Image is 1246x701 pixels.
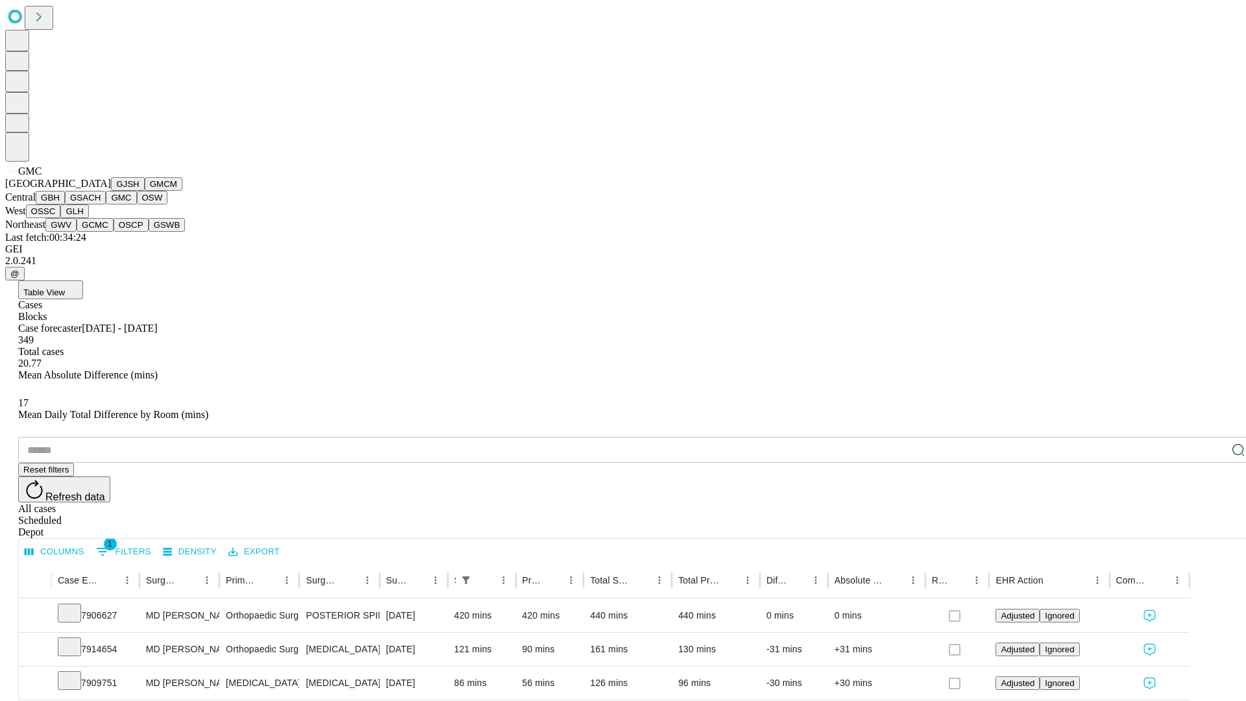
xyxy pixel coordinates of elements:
span: Central [5,191,36,203]
span: Table View [23,288,65,297]
div: EHR Action [996,575,1043,585]
span: Last fetch: 00:34:24 [5,232,86,243]
div: Surgery Name [306,575,338,585]
button: Menu [904,571,922,589]
div: Case Epic Id [58,575,99,585]
button: OSW [137,191,168,204]
button: Ignored [1040,676,1079,690]
div: 7906627 [58,599,133,632]
button: GLH [60,204,88,218]
button: Sort [260,571,278,589]
div: POSTERIOR SPINE SEGMENTAL INSTRUMENTATION 13 OR MORE PSF [306,599,373,632]
div: [DATE] [386,667,441,700]
button: GWV [45,218,77,232]
div: Total Scheduled Duration [590,575,631,585]
span: West [5,205,26,216]
span: Northeast [5,219,45,230]
div: Absolute Difference [835,575,885,585]
div: Difference [766,575,787,585]
button: Ignored [1040,643,1079,656]
div: Orthopaedic Surgery [226,633,293,666]
div: 420 mins [454,599,509,632]
span: 17 [18,397,29,408]
button: Menu [118,571,136,589]
button: Adjusted [996,643,1040,656]
button: Menu [495,571,513,589]
div: -31 mins [766,633,822,666]
div: 90 mins [522,633,578,666]
button: Menu [650,571,668,589]
span: Mean Daily Total Difference by Room (mins) [18,409,208,420]
div: 7914654 [58,633,133,666]
div: [MEDICAL_DATA] LESS THAN 50SQ CM [306,667,373,700]
button: Menu [278,571,296,589]
button: Adjusted [996,676,1040,690]
button: Refresh data [18,476,110,502]
span: Ignored [1045,645,1074,654]
div: MD [PERSON_NAME] [PERSON_NAME] Md [146,633,213,666]
button: Sort [886,571,904,589]
button: Expand [25,605,45,628]
span: GMC [18,166,42,177]
button: Menu [358,571,376,589]
div: 86 mins [454,667,509,700]
div: Primary Service [226,575,258,585]
button: Menu [198,571,216,589]
button: Sort [1045,571,1063,589]
button: Show filters [457,571,475,589]
button: Sort [720,571,739,589]
span: Adjusted [1001,611,1034,621]
span: Total cases [18,346,64,357]
div: Comments [1116,575,1149,585]
button: Table View [18,280,83,299]
span: Reset filters [23,465,69,474]
button: Sort [476,571,495,589]
div: MD [PERSON_NAME] [PERSON_NAME] Md [146,667,213,700]
button: Sort [632,571,650,589]
span: Adjusted [1001,678,1034,688]
button: Menu [426,571,445,589]
div: 1 active filter [457,571,475,589]
button: GMC [106,191,136,204]
span: 349 [18,334,34,345]
div: 2.0.241 [5,255,1241,267]
button: Expand [25,672,45,695]
button: Menu [807,571,825,589]
div: 0 mins [835,599,919,632]
button: OSCP [114,218,149,232]
div: -30 mins [766,667,822,700]
div: Surgery Date [386,575,407,585]
button: Sort [788,571,807,589]
span: [DATE] - [DATE] [82,323,157,334]
button: GSWB [149,218,186,232]
div: 121 mins [454,633,509,666]
button: Menu [1168,571,1186,589]
button: Show filters [93,541,154,562]
button: Adjusted [996,609,1040,622]
div: 440 mins [678,599,753,632]
button: Sort [949,571,968,589]
button: Density [160,542,220,562]
div: Resolved in EHR [932,575,949,585]
span: Ignored [1045,611,1074,621]
div: Surgeon Name [146,575,178,585]
span: 20.77 [18,358,42,369]
div: MD [PERSON_NAME] [PERSON_NAME] Md [146,599,213,632]
button: OSSC [26,204,61,218]
div: Total Predicted Duration [678,575,719,585]
span: @ [10,269,19,278]
span: 1 [104,537,117,550]
button: Sort [408,571,426,589]
button: Sort [544,571,562,589]
button: Sort [1150,571,1168,589]
span: Ignored [1045,678,1074,688]
div: [MEDICAL_DATA] [226,667,293,700]
div: 7909751 [58,667,133,700]
button: GSACH [65,191,106,204]
button: Select columns [21,542,88,562]
div: 56 mins [522,667,578,700]
button: Sort [180,571,198,589]
div: +31 mins [835,633,919,666]
div: +30 mins [835,667,919,700]
div: GEI [5,243,1241,255]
